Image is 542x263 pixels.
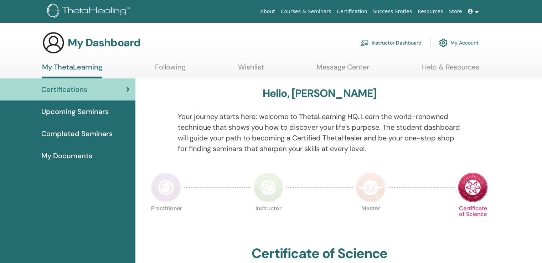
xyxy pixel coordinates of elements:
span: Upcoming Seminars [41,106,109,117]
img: cog.svg [439,37,448,49]
img: Certificate of Science [458,172,488,202]
h3: Hello, [PERSON_NAME] [263,87,377,100]
img: Instructor [253,172,283,202]
h2: Certificate of Science [252,246,388,262]
span: Completed Seminars [41,128,113,139]
a: Resources [415,5,446,18]
img: Practitioner [151,172,181,202]
img: Master [356,172,386,202]
a: Help & Resources [422,63,479,77]
a: My ThetaLearning [42,63,102,78]
p: Your journey starts here; welcome to ThetaLearning HQ. Learn the world-renowned technique that sh... [178,111,461,154]
p: Practitioner [151,206,181,236]
span: Certifications [41,84,87,95]
h3: My Dashboard [68,36,140,49]
img: chalkboard-teacher.svg [360,40,369,46]
a: My Account [439,35,479,51]
a: Courses & Seminars [278,5,334,18]
img: logo.png [47,4,132,20]
span: My Documents [41,150,92,161]
img: generic-user-icon.jpg [42,31,65,54]
a: Message Center [316,63,369,77]
p: Master [356,206,386,236]
a: Wishlist [238,63,264,77]
p: Instructor [253,206,283,236]
a: Certification [334,5,370,18]
a: Following [155,63,185,77]
a: Store [446,5,465,18]
a: Success Stories [370,5,415,18]
a: About [257,5,278,18]
p: Certificate of Science [458,206,488,236]
a: Instructor Dashboard [360,35,422,51]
